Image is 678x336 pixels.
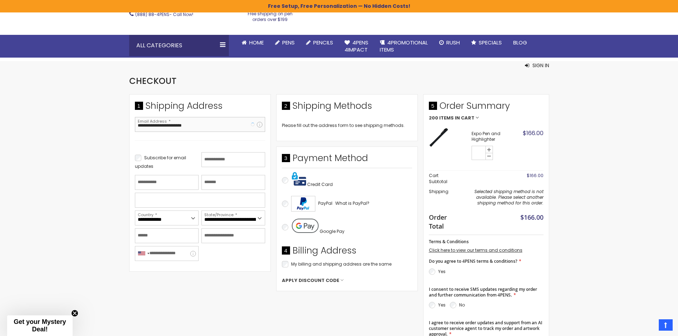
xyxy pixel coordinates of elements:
div: United States: +1 [135,246,152,261]
span: Order Summary [429,100,543,116]
div: All Categories [129,35,229,56]
span: Google Pay [320,228,345,234]
span: What is PayPal? [335,200,369,206]
img: Expo Pen and Highlighter-Black [429,128,448,147]
a: What is PayPal? [335,199,369,208]
span: Rush [446,39,460,46]
span: Do you agree to 4PENS terms & conditions? [429,258,517,264]
button: Close teaser [71,310,78,317]
span: Home [249,39,264,46]
span: Blog [513,39,527,46]
div: Billing Address [282,245,412,260]
span: PayPal [318,200,332,206]
a: Pens [269,35,300,50]
span: 4Pens 4impact [345,39,368,53]
img: Pay with Google Pay [292,219,319,233]
strong: Order Total [429,212,453,230]
a: Blog [508,35,533,50]
span: $166.00 [523,129,543,137]
span: Checkout [129,75,177,87]
div: Get your Mystery Deal!Close teaser [7,315,73,336]
button: Sign In [525,62,549,69]
span: Subscribe for email updates [135,155,186,169]
a: Click here to view our terms and conditions [429,247,522,253]
a: Home [236,35,269,50]
span: Get your Mystery Deal! [14,318,66,333]
strong: Expo Pen and Highlighter [472,131,521,142]
label: No [459,302,465,308]
span: $166.00 [520,213,543,222]
div: Free shipping on pen orders over $199 [240,8,300,22]
span: Pens [282,39,295,46]
span: 200 [429,116,438,121]
span: - Call Now! [135,11,193,17]
span: Apply Discount Code [282,277,339,284]
img: Acceptance Mark [291,196,315,212]
span: Items in Cart [439,116,474,121]
div: Payment Method [282,152,412,168]
label: Yes [438,268,446,274]
span: Sign In [532,62,549,69]
span: My billing and shipping address are the same [291,261,391,267]
span: 4PROMOTIONAL ITEMS [380,39,428,53]
th: Cart Subtotal [429,171,456,187]
div: Please fill out the address form to see shipping methods. [282,123,412,128]
span: Credit Card [307,181,333,187]
label: Yes [438,302,446,308]
span: Pencils [313,39,333,46]
span: Selected shipping method is not available. Please select another shipping method for this order. [474,188,543,206]
div: Shipping Address [135,100,265,116]
a: (888) 88-4PENS [135,11,169,17]
a: Specials [466,35,508,50]
span: $166.00 [527,172,543,178]
span: Specials [479,39,502,46]
iframe: Google Customer Reviews [619,317,678,336]
span: Terms & Conditions [429,239,469,245]
a: Pencils [300,35,339,50]
div: Shipping Methods [282,100,412,116]
a: Rush [433,35,466,50]
span: I consent to receive SMS updates regarding my order and further communication from 4PENS. [429,286,537,298]
a: 4PROMOTIONALITEMS [374,35,433,58]
span: Shipping [429,188,448,194]
a: 4Pens4impact [339,35,374,58]
img: Pay with credit card [292,172,306,186]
